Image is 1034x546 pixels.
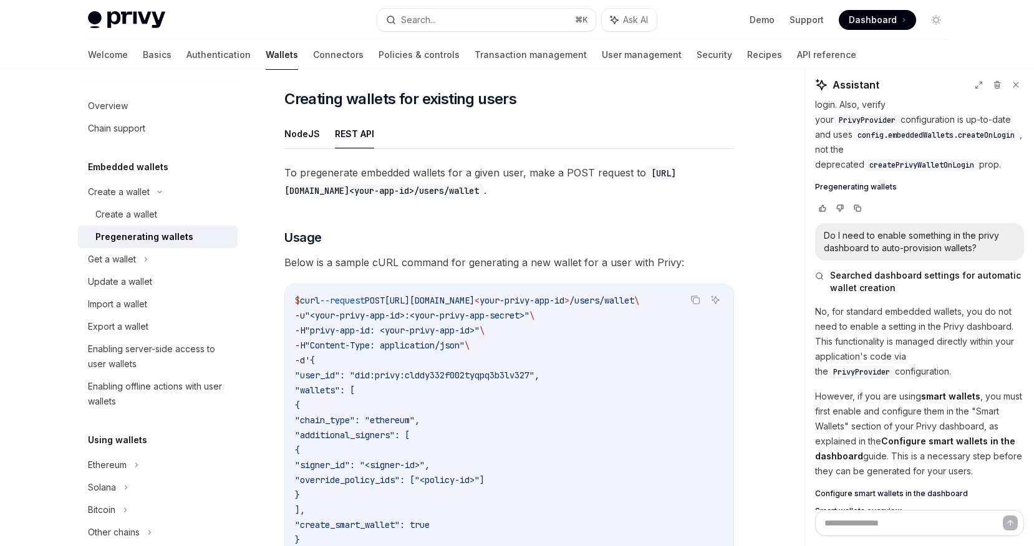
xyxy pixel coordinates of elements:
span: "privy-app-id: <your-privy-app-id>" [305,325,480,336]
div: Get a wallet [88,252,136,267]
button: Search...⌘K [377,9,596,31]
span: curl [300,295,320,306]
span: "chain_type": "ethereum", [295,414,420,426]
span: { [295,400,300,411]
a: Transaction management [475,40,587,70]
div: Create a wallet [88,184,150,199]
a: Update a wallet [78,271,238,293]
span: { [295,444,300,456]
button: REST API [335,119,374,148]
a: User management [602,40,682,70]
a: Pregenerating wallets [815,182,1024,192]
span: "user_id": "did:privy:clddy332f002tyqpq3b3lv327", [295,370,539,381]
a: Chain support [78,117,238,140]
a: Recipes [747,40,782,70]
span: -d [295,355,305,366]
a: Support [790,14,824,26]
span: createPrivyWalletOnLogin [869,160,974,170]
a: Authentication [186,40,251,70]
span: config.embeddedWallets.createOnLogin [858,130,1015,140]
div: Search... [401,12,436,27]
span: ], [295,504,305,515]
span: \ [529,310,534,321]
a: Import a wallet [78,293,238,315]
a: Wallets [266,40,298,70]
p: Please ensure you are using the Privy modal for login. Also, verify your configuration is up-to-d... [815,82,1024,172]
button: Copy the contents from the code block [687,292,703,308]
a: Pregenerating wallets [78,226,238,248]
span: /users/wallet [569,295,634,306]
span: d [559,295,564,306]
a: Connectors [313,40,364,70]
span: "additional_signers": [ [295,429,410,441]
div: Chain support [88,121,145,136]
button: Toggle dark mode [926,10,946,30]
span: "signer_id": "<signer-id>", [295,459,430,471]
div: Enabling server-side access to user wallets [88,342,230,371]
h5: Using wallets [88,433,147,448]
button: Ask AI [707,292,723,308]
button: Searched dashboard settings for automatic wallet creation [815,269,1024,294]
span: your-privy-app-i [480,295,559,306]
strong: smart wallets [921,391,980,401]
span: "wallets": [ [295,385,355,396]
p: No, for standard embedded wallets, you do not need to enable a setting in the Privy dashboard. Th... [815,304,1024,379]
span: Usage [284,229,322,246]
button: Send message [1003,515,1018,530]
a: Demo [750,14,775,26]
a: Enabling server-side access to user wallets [78,338,238,375]
span: \ [634,295,639,306]
span: \ [480,325,485,336]
span: To pregenerate embedded wallets for a given user, make a POST request to . [284,164,734,199]
div: Import a wallet [88,297,147,312]
span: POST [365,295,385,306]
div: Create a wallet [95,207,157,222]
img: light logo [88,11,165,29]
span: Assistant [833,77,879,92]
span: PrivyProvider [839,115,896,125]
span: Creating wallets for existing users [284,89,516,109]
span: Smart wallets overview [815,506,902,516]
a: Welcome [88,40,128,70]
span: Pregenerating wallets [815,182,897,192]
div: Update a wallet [88,274,152,289]
a: Enabling offline actions with user wallets [78,375,238,413]
button: NodeJS [284,119,320,148]
span: "create_smart_wallet": true [295,519,430,530]
span: -H [295,325,305,336]
div: Bitcoin [88,502,115,517]
span: -u [295,310,305,321]
a: API reference [797,40,856,70]
span: > [564,295,569,306]
span: -H [295,340,305,351]
span: Ask AI [623,14,648,26]
a: Policies & controls [379,40,460,70]
div: Overview [88,98,128,113]
a: Smart wallets overview [815,506,1024,516]
span: "override_policy_ids": ["<policy-id>"] [295,474,485,486]
span: \ [465,340,470,351]
span: ⌘ K [575,15,588,25]
a: Basics [143,40,172,70]
div: Other chains [88,525,140,540]
span: Configure smart wallets in the dashboard [815,489,968,499]
span: Below is a sample cURL command for generating a new wallet for a user with Privy: [284,254,734,271]
span: '{ [305,355,315,366]
strong: Configure smart wallets in the dashboard [815,436,1015,461]
span: PrivyProvider [833,367,890,377]
div: Enabling offline actions with user wallets [88,379,230,409]
a: Dashboard [839,10,916,30]
span: Dashboard [849,14,897,26]
a: Security [697,40,732,70]
div: Export a wallet [88,319,148,334]
div: Solana [88,480,116,495]
div: Do I need to enable something in the privy dashboard to auto-provision wallets? [824,229,1015,254]
h5: Embedded wallets [88,160,168,175]
span: $ [295,295,300,306]
span: [URL][DOMAIN_NAME] [385,295,475,306]
a: Configure smart wallets in the dashboard [815,489,1024,499]
span: } [295,534,300,545]
span: --request [320,295,365,306]
a: Create a wallet [78,203,238,226]
span: "<your-privy-app-id>:<your-privy-app-secret>" [305,310,529,321]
